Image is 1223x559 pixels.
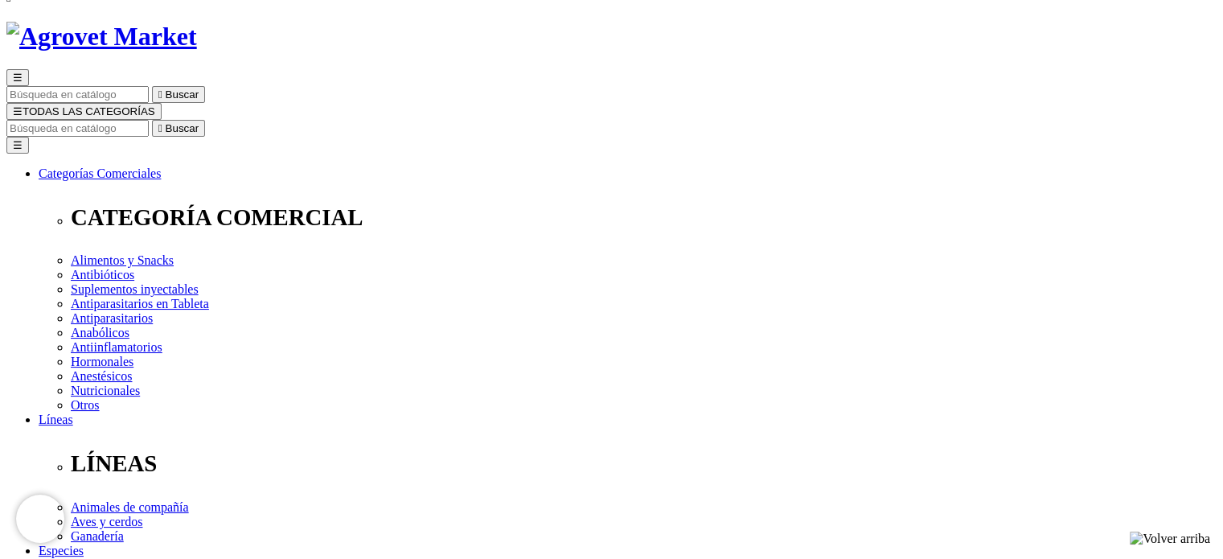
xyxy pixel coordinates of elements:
a: Nutricionales [71,384,140,397]
a: Animales de compañía [71,500,189,514]
a: Anestésicos [71,369,132,383]
a: Especies [39,544,84,557]
a: Otros [71,398,100,412]
p: LÍNEAS [71,450,1217,477]
p: CATEGORÍA COMERCIAL [71,204,1217,231]
iframe: Brevo live chat [16,495,64,543]
a: Ganadería [71,529,124,543]
img: Volver arriba [1130,532,1210,546]
a: Aves y cerdos [71,515,142,528]
a: Líneas [39,413,73,426]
